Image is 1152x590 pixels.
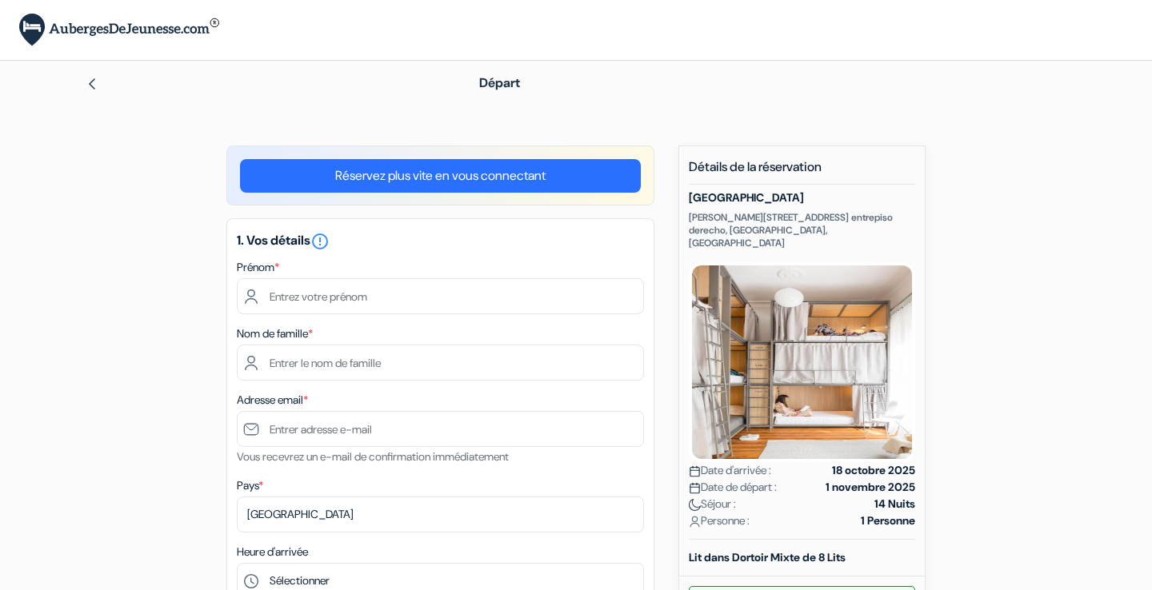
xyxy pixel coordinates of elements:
span: Date de départ : [689,479,777,496]
img: calendar.svg [689,482,701,494]
h5: Détails de la réservation [689,159,915,185]
p: [PERSON_NAME][STREET_ADDRESS] entrepiso derecho, [GEOGRAPHIC_DATA], [GEOGRAPHIC_DATA] [689,211,915,249]
strong: 1 novembre 2025 [826,479,915,496]
label: Nom de famille [237,325,313,342]
strong: 14 Nuits [874,496,915,512]
label: Adresse email [237,392,308,409]
span: Date d'arrivée : [689,462,771,479]
label: Pays [237,477,263,494]
input: Entrez votre prénom [237,278,644,314]
span: Départ [479,74,520,91]
span: Séjour : [689,496,736,512]
img: calendar.svg [689,465,701,477]
strong: 1 Personne [861,512,915,529]
a: error_outline [310,232,330,249]
label: Heure d'arrivée [237,544,308,560]
img: moon.svg [689,499,701,511]
img: left_arrow.svg [86,78,98,90]
input: Entrer adresse e-mail [237,411,644,447]
h5: [GEOGRAPHIC_DATA] [689,191,915,205]
input: Entrer le nom de famille [237,345,644,381]
label: Prénom [237,259,279,276]
span: Personne : [689,512,750,529]
i: error_outline [310,232,330,251]
img: user_icon.svg [689,516,701,528]
strong: 18 octobre 2025 [832,462,915,479]
a: Réservez plus vite en vous connectant [240,159,641,193]
img: AubergesDeJeunesse.com [19,14,219,46]
h5: 1. Vos détails [237,232,644,251]
b: Lit dans Dortoir Mixte de 8 Lits [689,550,846,564]
small: Vous recevrez un e-mail de confirmation immédiatement [237,449,509,464]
